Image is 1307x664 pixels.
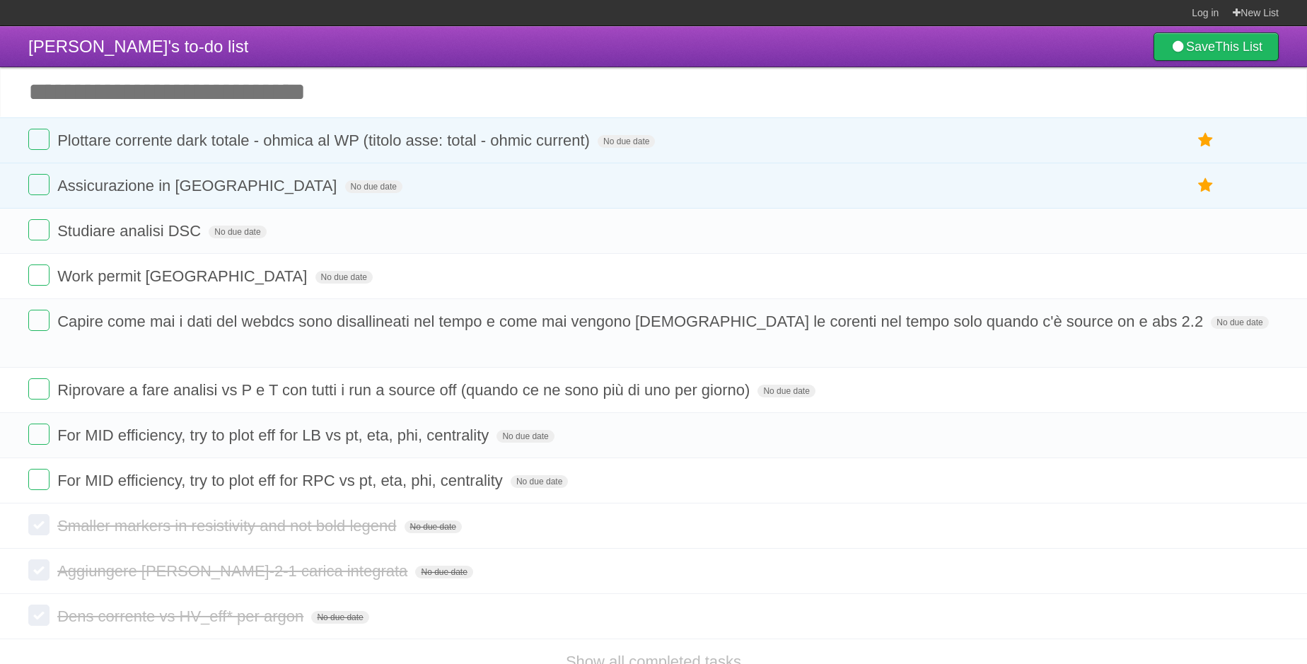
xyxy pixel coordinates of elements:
[315,271,373,284] span: No due date
[28,424,50,445] label: Done
[57,132,593,149] span: Plottare corrente dark totale - ohmica al WP (titolo asse: total - ohmic current)
[311,611,368,624] span: No due date
[1154,33,1279,61] a: SaveThis List
[28,129,50,150] label: Done
[57,313,1207,330] span: Capire come mai i dati del webdcs sono disallineati nel tempo e come mai vengono [DEMOGRAPHIC_DAT...
[28,605,50,626] label: Done
[57,177,340,194] span: Assicurazione in [GEOGRAPHIC_DATA]
[209,226,266,238] span: No due date
[28,514,50,535] label: Done
[28,264,50,286] label: Done
[28,559,50,581] label: Done
[28,174,50,195] label: Done
[345,180,402,193] span: No due date
[511,475,568,488] span: No due date
[28,219,50,240] label: Done
[57,607,307,625] span: Dens corrente vs HV_eff* per argon
[28,310,50,331] label: Done
[415,566,472,578] span: No due date
[57,267,310,285] span: Work permit [GEOGRAPHIC_DATA]
[757,385,815,397] span: No due date
[1215,40,1262,54] b: This List
[28,469,50,490] label: Done
[405,520,462,533] span: No due date
[57,472,506,489] span: For MID efficiency, try to plot eff for RPC vs pt, eta, phi, centrality
[1192,174,1219,197] label: Star task
[496,430,554,443] span: No due date
[57,517,400,535] span: Smaller markers in resistivity and not bold legend
[1211,316,1268,329] span: No due date
[598,135,655,148] span: No due date
[1192,129,1219,152] label: Star task
[57,426,492,444] span: For MID efficiency, try to plot eff for LB vs pt, eta, phi, centrality
[57,381,753,399] span: Riprovare a fare analisi vs P e T con tutti i run a source off (quando ce ne sono più di uno per ...
[57,222,204,240] span: Studiare analisi DSC
[28,37,248,56] span: [PERSON_NAME]'s to-do list
[57,562,411,580] span: Aggiungere [PERSON_NAME]-2-1 carica integrata
[28,378,50,400] label: Done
